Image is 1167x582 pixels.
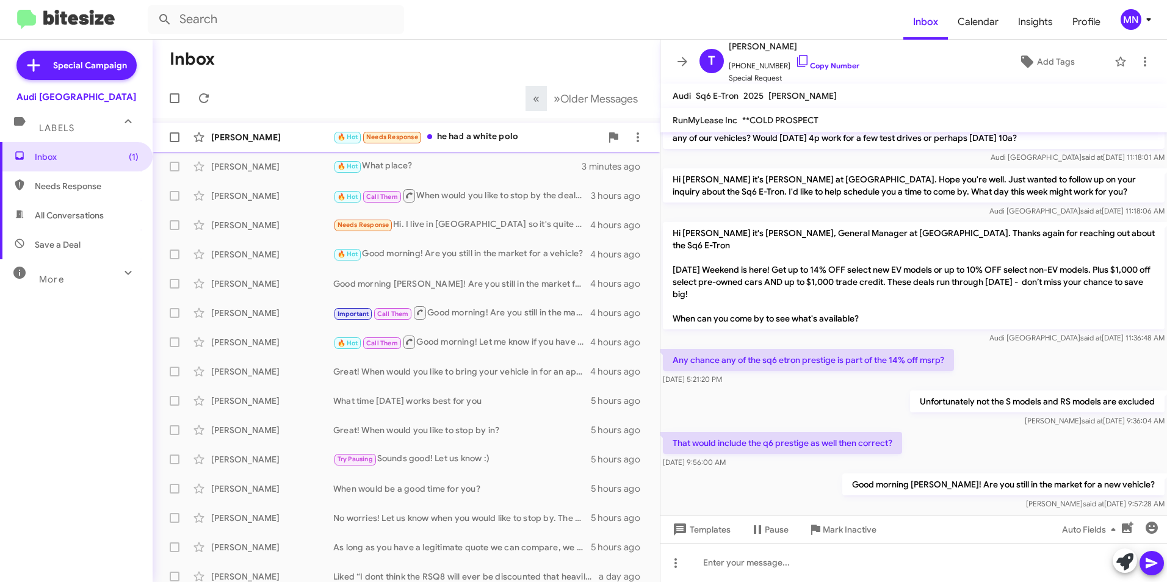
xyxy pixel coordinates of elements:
[35,151,139,163] span: Inbox
[338,455,373,463] span: Try Pausing
[1121,9,1141,30] div: MN
[170,49,215,69] h1: Inbox
[129,151,139,163] span: (1)
[211,248,333,260] div: [PERSON_NAME]
[148,5,404,34] input: Search
[1082,416,1103,425] span: said at
[211,453,333,465] div: [PERSON_NAME]
[590,248,650,260] div: 4 hours ago
[35,239,81,251] span: Save a Deal
[590,336,650,348] div: 4 hours ago
[663,432,902,454] p: That would include the q6 prestige as well then correct?
[333,305,590,320] div: Good morning! Are you still in the market?
[798,519,886,541] button: Mark Inactive
[333,541,591,553] div: As long as you have a legitimate quote we can compare, we will beat it and save you the trip :)
[582,160,650,173] div: 3 minutes ago
[742,115,818,126] span: **COLD PROSPECT
[211,483,333,495] div: [PERSON_NAME]
[823,519,876,541] span: Mark Inactive
[1083,499,1104,508] span: said at
[333,130,601,144] div: he had a white polo
[211,541,333,553] div: [PERSON_NAME]
[333,334,590,350] div: Good morning! Let me know if you have any questions
[333,483,591,495] div: When would be a good time for you?
[729,39,859,54] span: [PERSON_NAME]
[673,115,737,126] span: RunMyLease Inc
[338,221,389,229] span: Needs Response
[1063,4,1110,40] a: Profile
[526,86,547,111] button: Previous
[1052,519,1130,541] button: Auto Fields
[338,193,358,201] span: 🔥 Hot
[663,375,722,384] span: [DATE] 5:21:20 PM
[842,473,1165,495] p: Good morning [PERSON_NAME]! Are you still in the market for a new vehicle?
[743,90,764,101] span: 2025
[910,390,1165,412] p: Unfortunately not the S models and RS models are excluded
[673,90,691,101] span: Audi
[663,458,726,467] span: [DATE] 9:56:00 AM
[985,51,1108,73] button: Add Tags
[211,307,333,319] div: [PERSON_NAME]
[1110,9,1154,30] button: MN
[366,193,398,201] span: Call Them
[211,512,333,524] div: [PERSON_NAME]
[333,247,590,261] div: Good morning! Are you still in the market for a vehicle?
[211,395,333,407] div: [PERSON_NAME]
[989,333,1165,342] span: Audi [GEOGRAPHIC_DATA] [DATE] 11:36:48 AM
[708,51,715,71] span: T
[903,4,948,40] a: Inbox
[1062,519,1121,541] span: Auto Fields
[211,424,333,436] div: [PERSON_NAME]
[211,219,333,231] div: [PERSON_NAME]
[1008,4,1063,40] a: Insights
[35,209,104,221] span: All Conversations
[1026,499,1165,508] span: [PERSON_NAME] [DATE] 9:57:28 AM
[39,274,64,285] span: More
[591,453,650,465] div: 5 hours ago
[211,190,333,202] div: [PERSON_NAME]
[211,336,333,348] div: [PERSON_NAME]
[948,4,1008,40] a: Calendar
[338,310,369,318] span: Important
[366,339,398,347] span: Call Them
[591,483,650,495] div: 5 hours ago
[591,541,650,553] div: 5 hours ago
[590,219,650,231] div: 4 hours ago
[333,365,590,378] div: Great! When would you like to bring your vehicle in for an appraisal?
[333,218,590,232] div: Hi. I live in [GEOGRAPHIC_DATA] so it's quite a trek for me to go down there. Is there anything y...
[663,222,1165,329] p: Hi [PERSON_NAME] it's [PERSON_NAME], General Manager at [GEOGRAPHIC_DATA]. Thanks again for reach...
[333,512,591,524] div: No worries! Let us know when you would like to stop by. The EV credit does end this month and ava...
[53,59,127,71] span: Special Campaign
[333,188,591,203] div: When would you like to stop by the dealer?
[338,339,358,347] span: 🔥 Hot
[338,250,358,258] span: 🔥 Hot
[526,86,645,111] nav: Page navigation example
[1080,206,1102,215] span: said at
[338,162,358,170] span: 🔥 Hot
[795,61,859,70] a: Copy Number
[768,90,837,101] span: [PERSON_NAME]
[338,133,358,141] span: 🔥 Hot
[740,519,798,541] button: Pause
[333,278,590,290] div: Good morning [PERSON_NAME]! Are you still in the market for a new vehicle?
[1037,51,1075,73] span: Add Tags
[546,86,645,111] button: Next
[377,310,409,318] span: Call Them
[211,131,333,143] div: [PERSON_NAME]
[333,424,591,436] div: Great! When would you like to stop by in?
[16,91,136,103] div: Audi [GEOGRAPHIC_DATA]
[989,206,1165,215] span: Audi [GEOGRAPHIC_DATA] [DATE] 11:18:06 AM
[211,160,333,173] div: [PERSON_NAME]
[533,91,540,106] span: «
[670,519,731,541] span: Templates
[590,278,650,290] div: 4 hours ago
[16,51,137,80] a: Special Campaign
[663,168,1165,203] p: Hi [PERSON_NAME] it's [PERSON_NAME] at [GEOGRAPHIC_DATA]. Hope you're well. Just wanted to follow...
[591,424,650,436] div: 5 hours ago
[333,395,591,407] div: What time [DATE] works best for you
[729,54,859,72] span: [PHONE_NUMBER]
